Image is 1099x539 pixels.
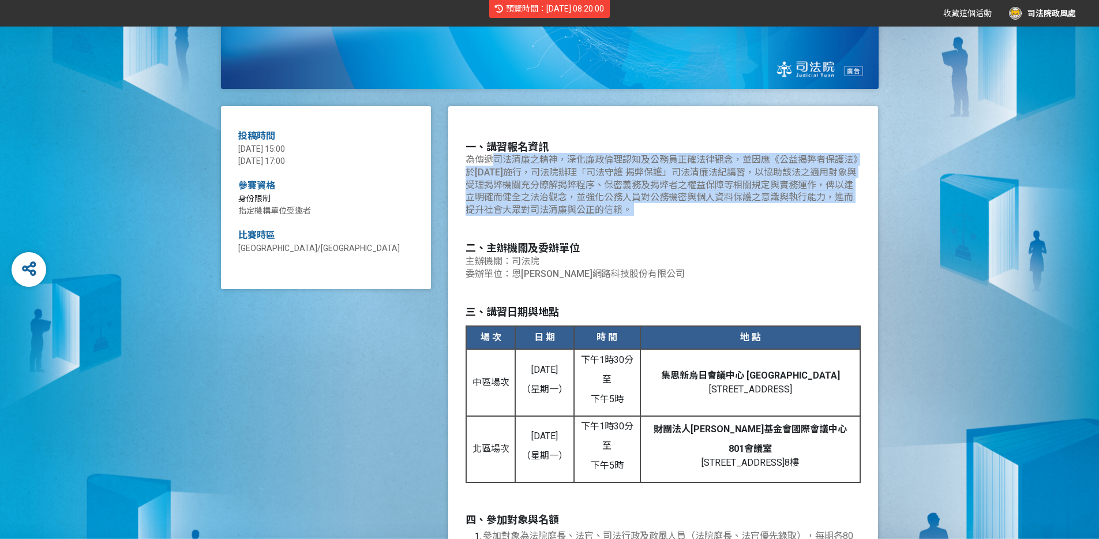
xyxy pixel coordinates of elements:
[466,268,685,279] span: 委辦單位：恩[PERSON_NAME]網路科技股份有限公司
[654,424,847,435] strong: 財團法人[PERSON_NAME]基金會國際會議中心
[472,377,509,388] span: 中區場次
[581,354,633,365] span: 下午1時30分
[466,141,549,153] strong: 一、講習報名資訊
[943,9,992,18] span: 收藏這個活動
[709,384,792,395] span: [STREET_ADDRESS]
[238,130,275,141] span: 投稿時間
[466,514,559,526] strong: 四、參加對象與名額
[591,394,624,405] span: 下午5時
[472,443,509,454] span: 北區場次
[597,332,617,343] strong: 時 間
[522,384,568,395] span: （星期一）
[466,154,858,215] span: 為傳遞司法清廉之精神，深化廉政倫理認知及公務員正確法律觀念，並因應《公益揭弊者保護法》於[DATE]施行，司法院辦理「司法守護 揭弊保護」司法清廉法紀講習，以協助該法之適用對象與受理揭弊機關充分...
[661,370,840,381] strong: 集思新烏日會議中心 [GEOGRAPHIC_DATA]
[506,4,604,13] span: 預覽時間：[DATE] 08:20:00
[531,431,558,441] span: [DATE]
[238,144,285,154] span: [DATE] 15:00
[238,244,400,253] span: [GEOGRAPHIC_DATA]/[GEOGRAPHIC_DATA]
[740,332,761,343] strong: 地 點
[729,443,772,454] strong: 801會議室
[522,450,568,461] span: （星期一）
[238,180,275,191] span: 參賽資格
[531,364,558,375] span: [DATE]
[466,306,559,318] strong: 三、講習日期與地點
[466,242,580,254] strong: 二、主辦機關及委辦單位
[581,421,633,432] span: 下午1時30分
[481,332,501,343] strong: 場 次
[466,256,539,267] span: 主辦機關：司法院
[238,156,285,166] span: [DATE] 17:00
[591,460,624,471] span: 下午5時
[238,194,271,203] span: 身份限制
[602,440,612,451] span: 至
[534,332,555,343] strong: 日 期
[602,374,612,385] span: 至
[702,457,799,468] span: [STREET_ADDRESS]8樓
[238,230,275,241] span: 比賽時區
[238,206,311,215] span: 指定機構單位受邀者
